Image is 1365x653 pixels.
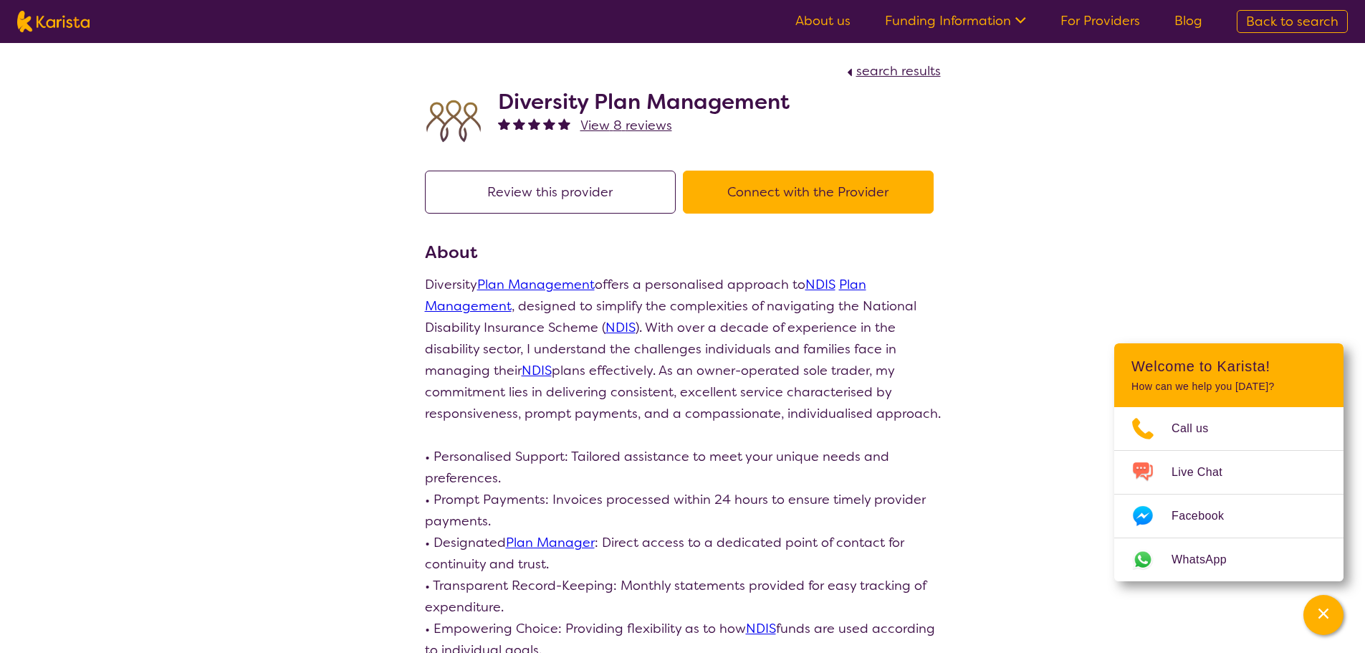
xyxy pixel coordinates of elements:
[746,620,776,637] a: NDIS
[856,62,941,80] span: search results
[506,534,595,551] a: Plan Manager
[1172,505,1241,527] span: Facebook
[425,92,482,150] img: duqvjtfkvnzb31ymex15.png
[1172,462,1240,483] span: Live Chat
[1114,538,1344,581] a: Web link opens in a new tab.
[543,118,555,130] img: fullstar
[605,319,636,336] a: NDIS
[528,118,540,130] img: fullstar
[522,362,552,379] a: NDIS
[1114,407,1344,581] ul: Choose channel
[795,12,851,29] a: About us
[425,239,941,265] h3: About
[1172,549,1244,571] span: WhatsApp
[425,171,676,214] button: Review this provider
[558,118,570,130] img: fullstar
[498,118,510,130] img: fullstar
[1131,381,1326,393] p: How can we help you [DATE]?
[885,12,1026,29] a: Funding Information
[805,276,835,293] a: NDIS
[1131,358,1326,375] h2: Welcome to Karista!
[1172,418,1226,439] span: Call us
[1114,343,1344,581] div: Channel Menu
[580,117,672,134] span: View 8 reviews
[425,183,683,201] a: Review this provider
[498,89,790,115] h2: Diversity Plan Management
[1246,13,1338,30] span: Back to search
[513,118,525,130] img: fullstar
[1060,12,1140,29] a: For Providers
[683,183,941,201] a: Connect with the Provider
[477,276,595,293] a: Plan Management
[683,171,934,214] button: Connect with the Provider
[843,62,941,80] a: search results
[580,115,672,136] a: View 8 reviews
[1174,12,1202,29] a: Blog
[17,11,90,32] img: Karista logo
[1303,595,1344,635] button: Channel Menu
[1237,10,1348,33] a: Back to search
